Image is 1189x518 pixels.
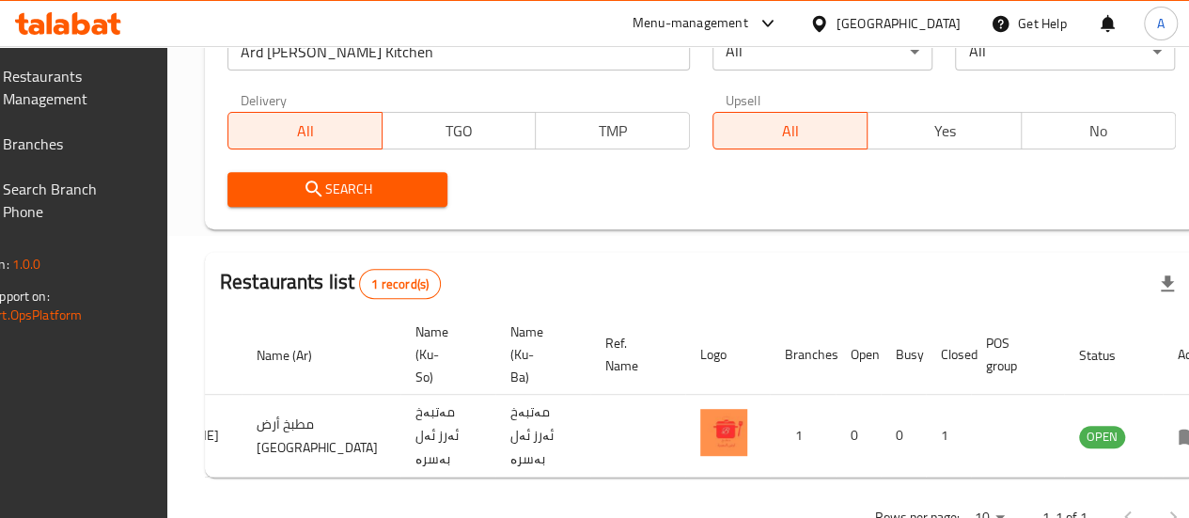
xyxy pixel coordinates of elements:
[400,395,495,478] td: مەتبەخ ئەرز ئەل بەسرە
[770,395,836,478] td: 1
[836,315,881,395] th: Open
[836,395,881,478] td: 0
[1079,426,1125,447] span: OPEN
[415,321,473,388] span: Name (Ku-So)
[241,93,288,106] label: Delivery
[495,395,590,478] td: مەتبەخ ئەرز ئەل بەسرە
[242,178,432,201] span: Search
[535,112,690,149] button: TMP
[605,332,663,377] span: Ref. Name
[510,321,568,388] span: Name (Ku-Ba)
[236,118,375,145] span: All
[712,33,932,71] div: All
[1157,13,1165,34] span: A
[359,269,441,299] div: Total records count
[3,65,137,110] span: Restaurants Management
[685,315,770,395] th: Logo
[1021,112,1176,149] button: No
[837,13,961,34] div: [GEOGRAPHIC_DATA]
[726,93,760,106] label: Upsell
[227,172,447,207] button: Search
[881,315,926,395] th: Busy
[633,12,748,35] div: Menu-management
[227,112,383,149] button: All
[926,395,971,478] td: 1
[382,112,537,149] button: TGO
[227,33,690,71] input: Search for restaurant name or ID..
[881,395,926,478] td: 0
[390,118,529,145] span: TGO
[875,118,1014,145] span: Yes
[220,268,441,299] h2: Restaurants list
[1079,426,1125,448] div: OPEN
[867,112,1022,149] button: Yes
[1079,344,1140,367] span: Status
[926,315,971,395] th: Closed
[770,315,836,395] th: Branches
[712,112,868,149] button: All
[3,133,137,155] span: Branches
[986,332,1041,377] span: POS group
[12,252,41,276] span: 1.0.0
[360,275,440,293] span: 1 record(s)
[700,409,747,456] img: Ard Al Basra Kitchen
[721,118,860,145] span: All
[955,33,1175,71] div: All
[1029,118,1168,145] span: No
[3,178,137,223] span: Search Branch Phone
[543,118,682,145] span: TMP
[242,395,400,478] td: مطبخ أرض [GEOGRAPHIC_DATA]
[257,344,336,367] span: Name (Ar)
